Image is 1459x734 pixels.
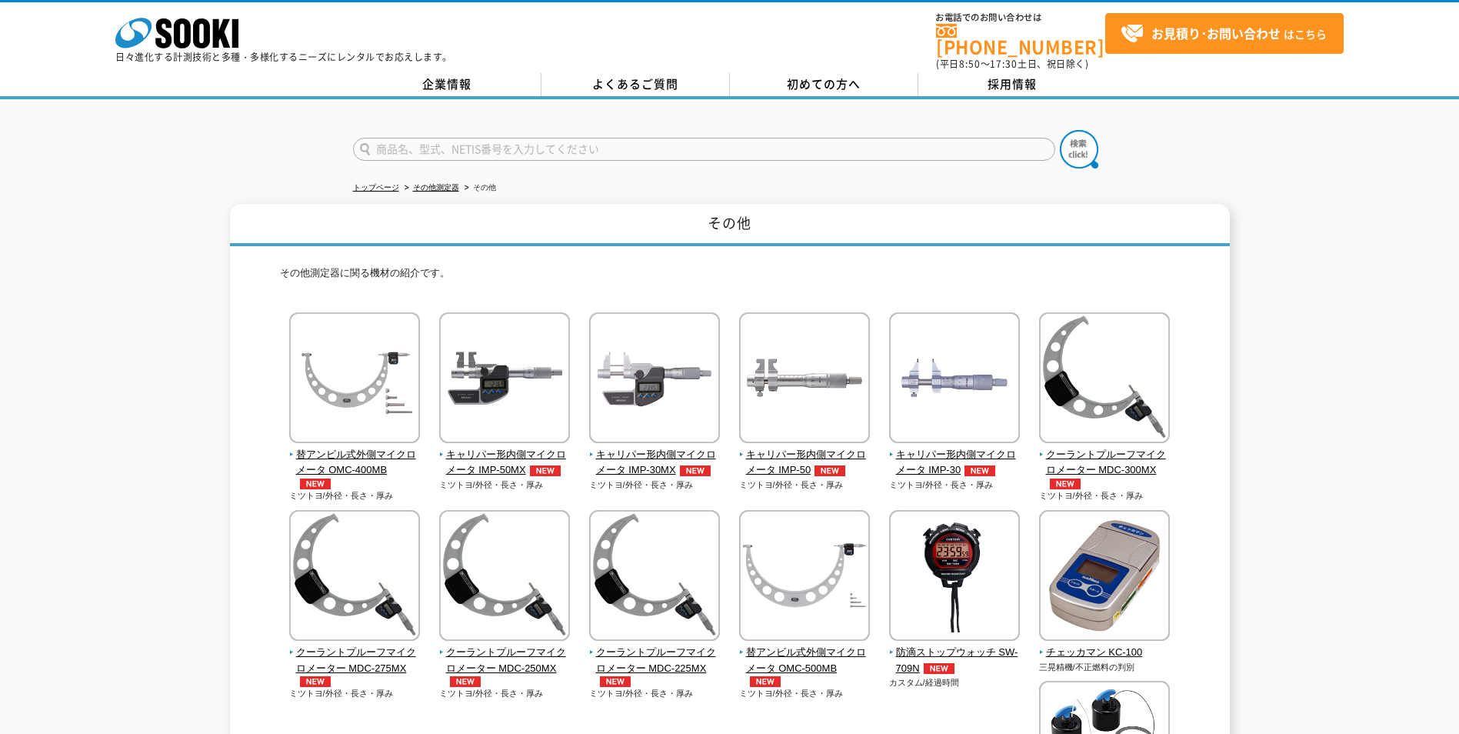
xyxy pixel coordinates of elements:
img: キャリパー形内側マイクロメータ IMP-50 [739,312,870,447]
img: NEW [676,465,715,476]
span: 8:50 [959,57,981,71]
span: (平日 ～ 土日、祝日除く) [936,57,1088,71]
a: クーラントプルーフマイクロメーター MDC-250MXNEW [439,630,571,687]
img: 替アンビル式外側マイクロメータ OMC-500MB [739,510,870,645]
img: 防滴ストップウォッチ SW-709N [889,510,1020,645]
a: キャリパー形内側マイクロメータ IMP-50NEW [739,432,871,479]
img: NEW [296,676,335,687]
a: 防滴ストップウォッチ SW-709NNEW [889,630,1021,676]
p: ミツトヨ/外径・長さ・厚み [739,687,871,700]
img: キャリパー形内側マイクロメータ IMP-50MX [439,312,570,447]
span: 防滴ストップウォッチ SW-709N [889,645,1021,677]
span: クーラントプルーフマイクロメーター MDC-275MX [289,645,421,688]
img: クーラントプルーフマイクロメーター MDC-300MX [1039,312,1170,447]
span: お電話でのお問い合わせは [936,13,1105,22]
a: 初めての方へ [730,73,918,96]
a: トップページ [353,183,399,192]
span: クーラントプルーフマイクロメーター MDC-225MX [589,645,721,688]
p: ミツトヨ/外径・長さ・厚み [589,479,721,492]
a: クーラントプルーフマイクロメーター MDC-225MXNEW [589,630,721,687]
a: クーラントプルーフマイクロメーター MDC-300MXNEW [1039,432,1171,489]
span: キャリパー形内側マイクロメータ IMP-30MX [589,447,721,479]
p: ミツトヨ/外径・長さ・厚み [289,687,421,700]
span: 17:30 [990,57,1018,71]
span: はこちら [1121,22,1327,45]
span: 替アンビル式外側マイクロメータ OMC-400MB [289,447,421,490]
span: チェッカマン KC-100 [1039,645,1171,661]
a: お見積り･お問い合わせはこちら [1105,13,1344,54]
img: NEW [596,676,635,687]
span: キャリパー形内側マイクロメータ IMP-50 [739,447,871,479]
img: NEW [746,676,784,687]
p: その他測定器に関る機材の紹介です。 [280,265,1180,289]
p: 三晃精機/不正燃料の判別 [1039,661,1171,674]
a: [PHONE_NUMBER] [936,24,1105,55]
input: 商品名、型式、NETIS番号を入力してください [353,138,1055,161]
a: キャリパー形内側マイクロメータ IMP-30MXNEW [589,432,721,479]
a: 替アンビル式外側マイクロメータ OMC-500MBNEW [739,630,871,687]
a: その他測定器 [413,183,459,192]
a: キャリパー形内側マイクロメータ IMP-30NEW [889,432,1021,479]
p: ミツトヨ/外径・長さ・厚み [289,489,421,502]
p: ミツトヨ/外径・長さ・厚み [739,479,871,492]
img: クーラントプルーフマイクロメーター MDC-250MX [439,510,570,645]
img: NEW [811,465,849,476]
img: クーラントプルーフマイクロメーター MDC-275MX [289,510,420,645]
p: 日々進化する計測技術と多種・多様化するニーズにレンタルでお応えします。 [115,52,452,62]
img: NEW [1046,479,1084,489]
p: ミツトヨ/外径・長さ・厚み [439,479,571,492]
img: NEW [961,465,999,476]
a: クーラントプルーフマイクロメーター MDC-275MXNEW [289,630,421,687]
img: クーラントプルーフマイクロメーター MDC-225MX [589,510,720,645]
img: キャリパー形内側マイクロメータ IMP-30MX [589,312,720,447]
img: NEW [920,663,958,674]
h1: その他 [230,204,1230,246]
a: チェッカマン KC-100 [1039,630,1171,661]
span: キャリパー形内側マイクロメータ IMP-50MX [439,447,571,479]
span: キャリパー形内側マイクロメータ IMP-30 [889,447,1021,479]
span: クーラントプルーフマイクロメーター MDC-250MX [439,645,571,688]
strong: お見積り･お問い合わせ [1151,24,1281,42]
img: キャリパー形内側マイクロメータ IMP-30 [889,312,1020,447]
p: ミツトヨ/外径・長さ・厚み [439,687,571,700]
span: 初めての方へ [787,75,861,92]
p: カスタム/経過時間 [889,676,1021,689]
a: 採用情報 [918,73,1107,96]
span: 替アンビル式外側マイクロメータ OMC-500MB [739,645,871,688]
p: ミツトヨ/外径・長さ・厚み [1039,489,1171,502]
p: ミツトヨ/外径・長さ・厚み [589,687,721,700]
img: チェッカマン KC-100 [1039,510,1170,645]
p: ミツトヨ/外径・長さ・厚み [889,479,1021,492]
img: NEW [296,479,335,489]
a: 替アンビル式外側マイクロメータ OMC-400MBNEW [289,432,421,489]
img: btn_search.png [1060,130,1098,168]
span: クーラントプルーフマイクロメーター MDC-300MX [1039,447,1171,490]
a: 企業情報 [353,73,541,96]
a: キャリパー形内側マイクロメータ IMP-50MXNEW [439,432,571,479]
img: NEW [446,676,485,687]
a: よくあるご質問 [541,73,730,96]
li: その他 [461,180,496,196]
img: 替アンビル式外側マイクロメータ OMC-400MB [289,312,420,447]
img: NEW [526,465,565,476]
